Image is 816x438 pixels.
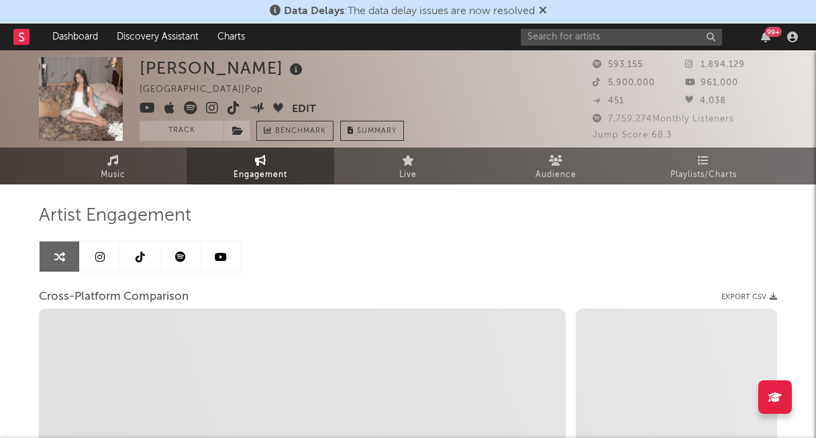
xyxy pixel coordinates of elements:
span: Summary [357,127,397,135]
a: Playlists/Charts [629,148,777,184]
button: Summary [340,121,404,141]
span: Music [101,167,125,183]
span: 451 [593,97,624,105]
span: Jump Score: 68.3 [593,131,672,140]
span: Cross-Platform Comparison [39,289,189,305]
button: Export CSV [721,293,777,301]
span: Engagement [234,167,287,183]
a: Benchmark [256,121,334,141]
a: Audience [482,148,629,184]
a: Dashboard [43,23,107,50]
div: [PERSON_NAME] [140,57,306,79]
span: 5,900,000 [593,78,655,87]
button: Edit [292,101,316,118]
div: 99 + [765,27,782,37]
span: 7,759,274 Monthly Listeners [593,115,734,123]
span: 1,894,129 [685,60,745,69]
a: Live [334,148,482,184]
span: Artist Engagement [39,208,191,224]
a: Discovery Assistant [107,23,208,50]
span: Data Delays [284,6,344,17]
span: 4,038 [685,97,726,105]
a: Music [39,148,187,184]
a: Engagement [187,148,334,184]
a: Charts [208,23,254,50]
div: [GEOGRAPHIC_DATA] | Pop [140,82,278,98]
span: 961,000 [685,78,738,87]
span: Dismiss [539,6,547,17]
button: Track [140,121,223,141]
input: Search for artists [521,29,722,46]
span: 593,155 [593,60,643,69]
span: Audience [535,167,576,183]
span: Playlists/Charts [670,167,737,183]
span: : The data delay issues are now resolved [284,6,535,17]
span: Live [399,167,417,183]
span: Benchmark [275,123,326,140]
button: 99+ [761,32,770,42]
